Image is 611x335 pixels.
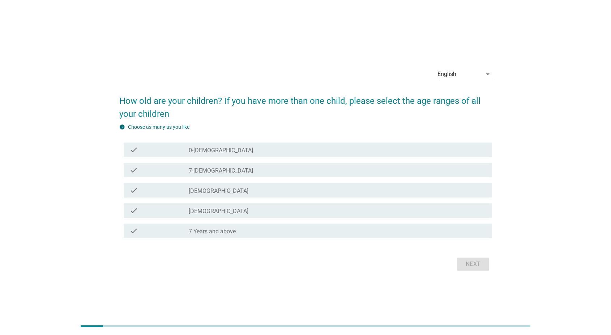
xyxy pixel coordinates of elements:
[128,124,189,130] label: Choose as many as you like
[189,187,248,195] label: [DEMOGRAPHIC_DATA]
[483,70,492,79] i: arrow_drop_down
[437,71,456,77] div: English
[129,226,138,235] i: check
[189,147,253,154] label: 0-[DEMOGRAPHIC_DATA]
[129,206,138,215] i: check
[129,186,138,195] i: check
[189,228,236,235] label: 7 Years and above
[129,166,138,174] i: check
[189,208,248,215] label: [DEMOGRAPHIC_DATA]
[189,167,253,174] label: 7-[DEMOGRAPHIC_DATA]
[129,145,138,154] i: check
[119,124,125,130] i: info
[119,87,492,120] h2: How old are your children? If you have more than one child, please select the age ranges of all y...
